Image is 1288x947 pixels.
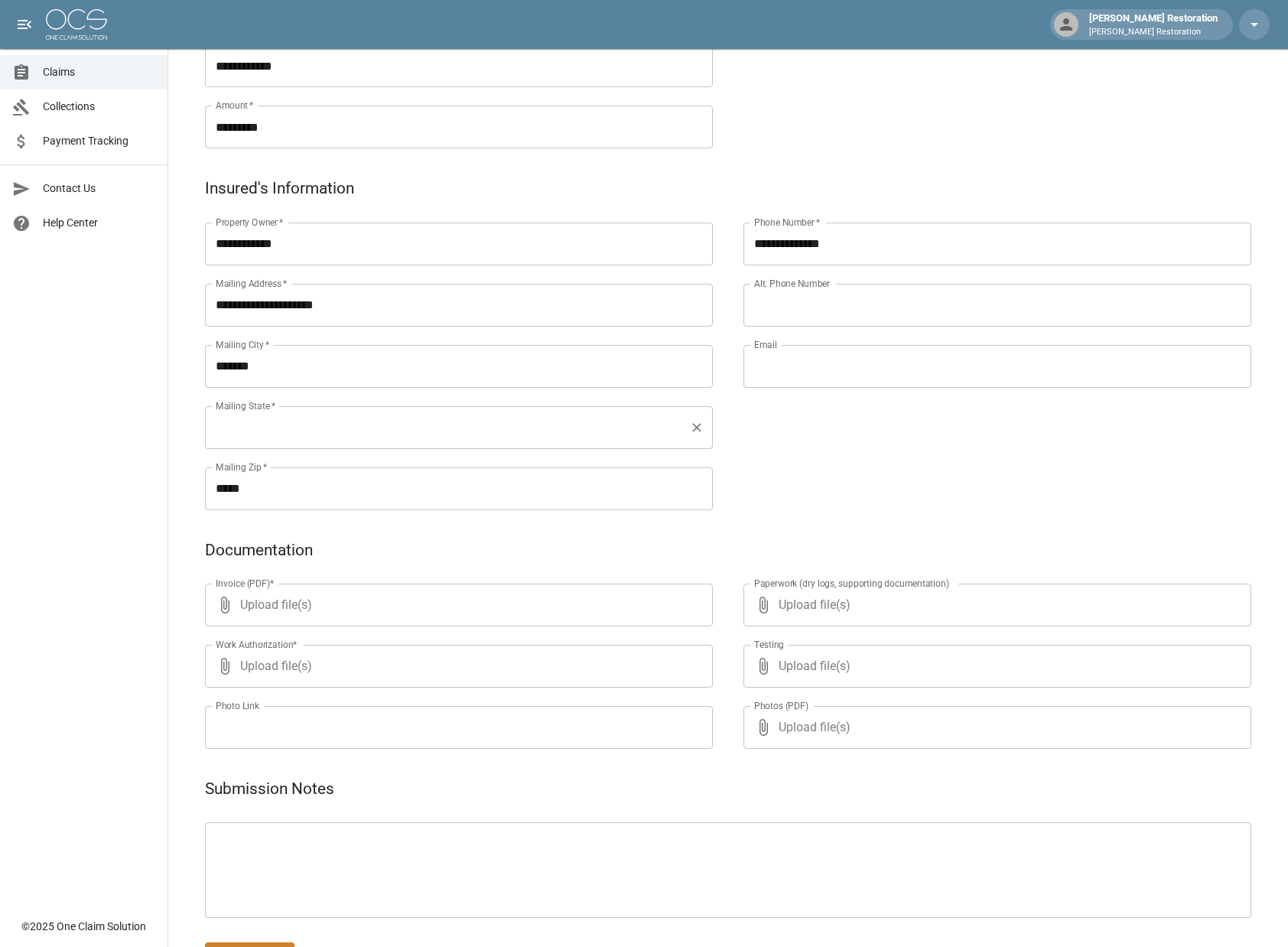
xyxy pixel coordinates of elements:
label: Work Authorization* [216,638,298,651]
div: © 2025 One Claim Solution [21,919,146,934]
label: Testing [754,638,784,651]
span: Claims [43,64,155,80]
label: Mailing City [216,338,270,351]
label: Photo Link [216,699,259,712]
label: Paperwork (dry logs, supporting documentation) [754,577,949,590]
label: Alt. Phone Number [754,277,830,290]
label: Phone Number [754,216,820,229]
span: Payment Tracking [43,133,155,149]
p: [PERSON_NAME] Restoration [1089,26,1218,39]
label: Mailing Address [216,277,287,290]
button: open drawer [9,9,40,40]
span: Collections [43,99,155,115]
span: Upload file(s) [779,645,1210,688]
label: Mailing State [216,399,275,412]
img: ocs-logo-white-transparent.png [46,9,107,40]
button: Clear [686,417,707,438]
label: Property Owner [216,216,284,229]
span: Upload file(s) [779,584,1210,626]
label: Amount [216,99,254,112]
label: Mailing Zip [216,460,268,473]
label: Invoice (PDF)* [216,577,275,590]
span: Help Center [43,215,155,231]
label: Email [754,338,777,351]
span: Upload file(s) [240,584,672,626]
div: [PERSON_NAME] Restoration [1083,11,1224,38]
span: Contact Us [43,181,155,197]
span: Upload file(s) [240,645,672,688]
span: Upload file(s) [779,706,1210,749]
label: Photos (PDF) [754,699,808,712]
